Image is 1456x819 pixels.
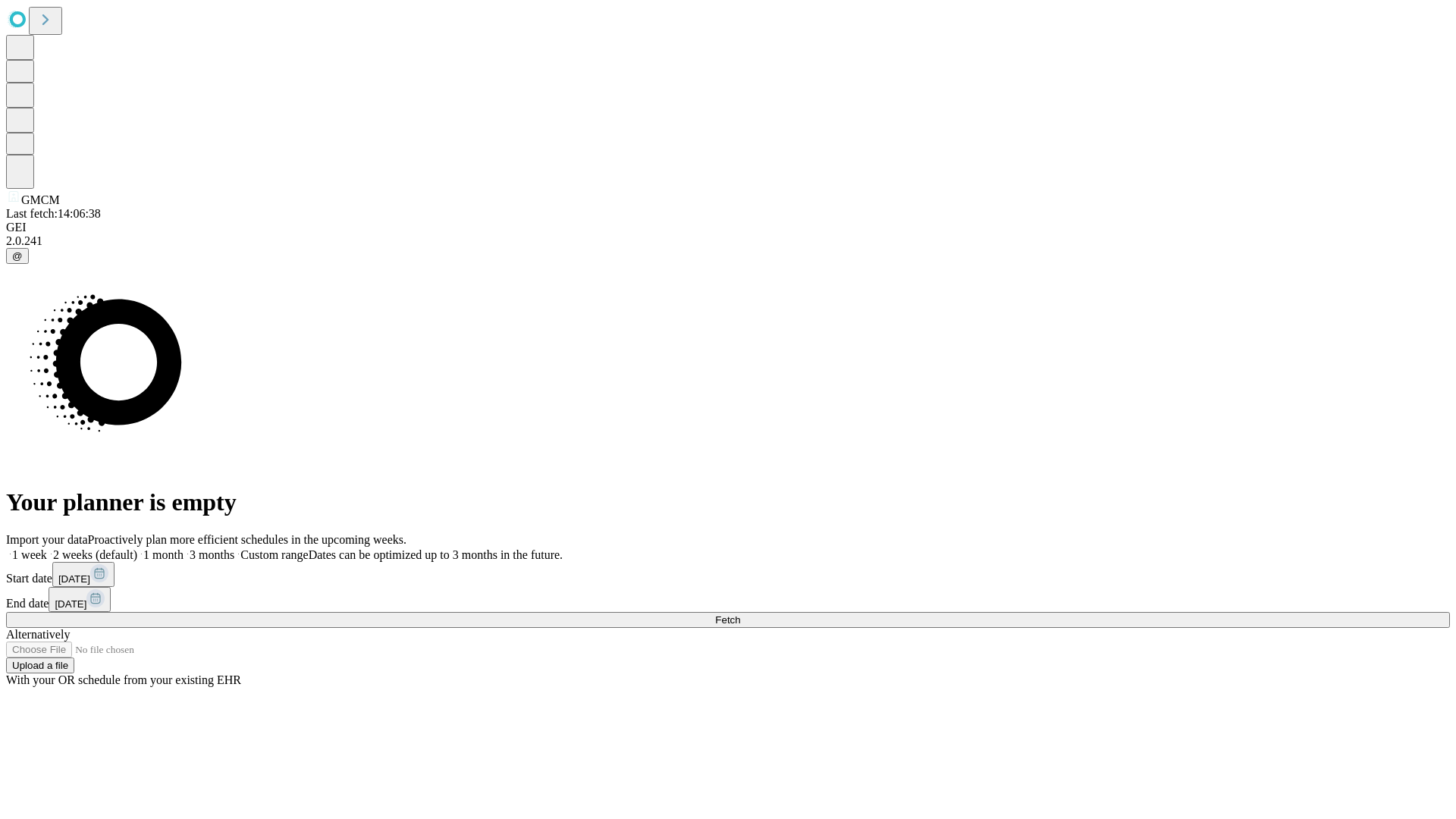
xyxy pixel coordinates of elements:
[52,562,115,587] button: [DATE]
[6,248,29,264] button: @
[6,533,88,546] span: Import your data
[309,548,563,561] span: Dates can be optimized up to 3 months in the future.
[12,250,23,262] span: @
[53,548,137,561] span: 2 weeks (default)
[6,562,1450,587] div: Start date
[12,548,47,561] span: 1 week
[55,598,86,610] span: [DATE]
[6,673,241,686] span: With your OR schedule from your existing EHR
[6,207,101,220] span: Last fetch: 14:06:38
[21,193,60,206] span: GMCM
[6,234,1450,248] div: 2.0.241
[6,628,70,641] span: Alternatively
[143,548,184,561] span: 1 month
[6,488,1450,516] h1: Your planner is empty
[715,614,740,626] span: Fetch
[6,587,1450,612] div: End date
[6,221,1450,234] div: GEI
[88,533,406,546] span: Proactively plan more efficient schedules in the upcoming weeks.
[49,587,111,612] button: [DATE]
[240,548,308,561] span: Custom range
[190,548,234,561] span: 3 months
[6,612,1450,628] button: Fetch
[6,657,74,673] button: Upload a file
[58,573,90,585] span: [DATE]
